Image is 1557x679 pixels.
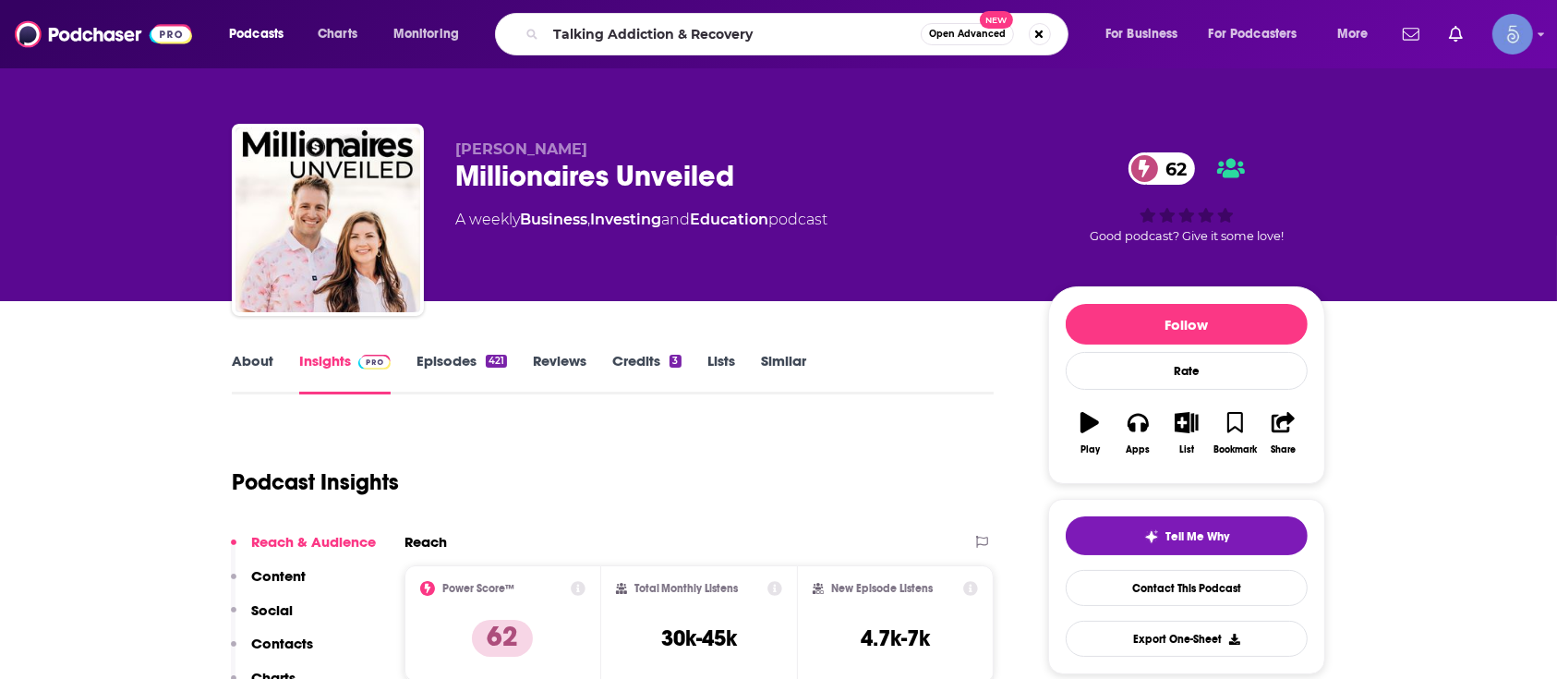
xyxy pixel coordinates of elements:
span: 62 [1147,152,1196,185]
span: For Business [1105,21,1178,47]
span: , [587,211,590,228]
span: Podcasts [229,21,284,47]
img: Podchaser - Follow, Share and Rate Podcasts [15,17,192,52]
div: Apps [1127,444,1151,455]
p: Reach & Audience [251,533,376,551]
span: More [1337,21,1369,47]
button: Export One-Sheet [1066,621,1308,657]
a: InsightsPodchaser Pro [299,352,391,394]
span: New [980,11,1013,29]
button: Content [231,567,306,601]
h2: Power Score™ [442,582,514,595]
a: Show notifications dropdown [1395,18,1427,50]
p: Content [251,567,306,585]
button: open menu [1197,19,1324,49]
a: Similar [761,352,806,394]
span: Open Advanced [929,30,1006,39]
img: Millionaires Unveiled [235,127,420,312]
button: open menu [1092,19,1201,49]
button: Social [231,601,293,636]
div: A weekly podcast [455,209,827,231]
button: Apps [1114,400,1162,467]
a: Reviews [533,352,586,394]
img: Podchaser Pro [358,355,391,370]
button: Reach & Audience [231,533,376,567]
div: Rate [1066,352,1308,390]
button: Follow [1066,304,1308,345]
button: open menu [1324,19,1392,49]
input: Search podcasts, credits, & more... [546,19,921,49]
button: open menu [380,19,483,49]
h2: Reach [404,533,447,551]
button: open menu [216,19,308,49]
span: Good podcast? Give it some love! [1090,229,1284,243]
a: Show notifications dropdown [1442,18,1470,50]
img: User Profile [1492,14,1533,55]
a: Credits3 [612,352,681,394]
div: 3 [670,355,681,368]
span: and [661,211,690,228]
button: Show profile menu [1492,14,1533,55]
a: Contact This Podcast [1066,570,1308,606]
button: Contacts [231,635,313,669]
span: Monitoring [393,21,459,47]
a: Episodes421 [416,352,507,394]
h3: 4.7k-7k [861,624,930,652]
a: About [232,352,273,394]
span: Charts [318,21,357,47]
button: tell me why sparkleTell Me Why [1066,516,1308,555]
a: Business [520,211,587,228]
button: Open AdvancedNew [921,23,1014,45]
div: List [1179,444,1194,455]
a: Charts [306,19,368,49]
img: tell me why sparkle [1144,529,1159,544]
div: Share [1271,444,1296,455]
a: Investing [590,211,661,228]
span: Tell Me Why [1166,529,1230,544]
div: 421 [486,355,507,368]
h2: New Episode Listens [831,582,933,595]
h3: 30k-45k [661,624,737,652]
button: Share [1260,400,1308,467]
a: Lists [707,352,735,394]
p: Social [251,601,293,619]
button: Play [1066,400,1114,467]
div: Search podcasts, credits, & more... [513,13,1086,55]
span: Logged in as Spiral5-G1 [1492,14,1533,55]
a: 62 [1129,152,1196,185]
h1: Podcast Insights [232,468,399,496]
button: List [1163,400,1211,467]
p: Contacts [251,635,313,652]
span: [PERSON_NAME] [455,140,587,158]
div: Play [1080,444,1100,455]
div: 62Good podcast? Give it some love! [1048,140,1325,255]
p: 62 [472,620,533,657]
h2: Total Monthly Listens [634,582,739,595]
button: Bookmark [1211,400,1259,467]
a: Education [690,211,768,228]
span: For Podcasters [1209,21,1297,47]
div: Bookmark [1213,444,1257,455]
